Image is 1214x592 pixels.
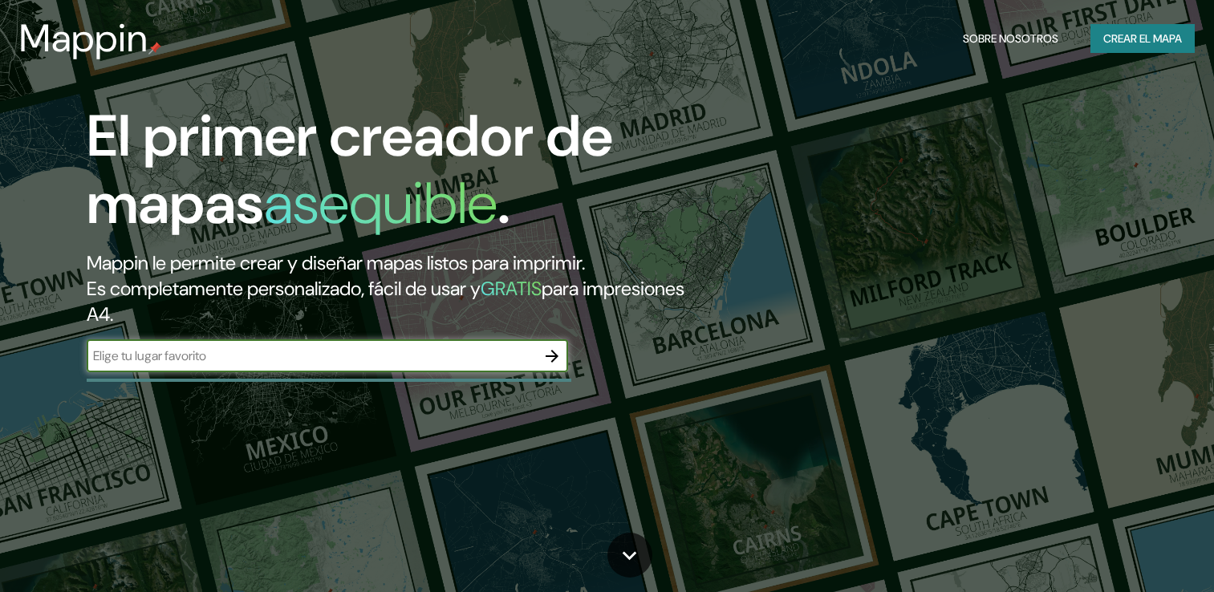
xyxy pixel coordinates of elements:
[963,29,1058,49] font: Sobre nosotros
[1103,29,1182,49] font: Crear el mapa
[148,42,161,55] img: mappin-pin
[481,276,542,301] h5: GRATIS
[19,16,148,61] h3: Mappin
[264,166,497,241] h1: asequible
[1090,24,1195,54] button: Crear el mapa
[87,347,536,365] input: Elige tu lugar favorito
[87,103,694,250] h1: El primer creador de mapas .
[87,250,694,327] h2: Mappin le permite crear y diseñar mapas listos para imprimir. Es completamente personalizado, fác...
[956,24,1065,54] button: Sobre nosotros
